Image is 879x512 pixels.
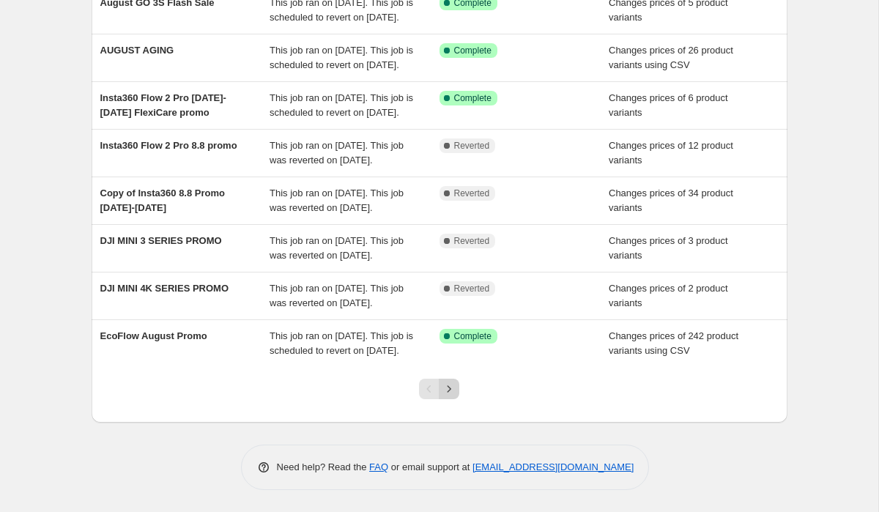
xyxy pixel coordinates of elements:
[454,188,490,199] span: Reverted
[270,330,413,356] span: This job ran on [DATE]. This job is scheduled to revert on [DATE].
[388,461,472,472] span: or email support at
[454,330,492,342] span: Complete
[100,283,229,294] span: DJI MINI 4K SERIES PROMO
[270,235,404,261] span: This job ran on [DATE]. This job was reverted on [DATE].
[270,45,413,70] span: This job ran on [DATE]. This job is scheduled to revert on [DATE].
[454,140,490,152] span: Reverted
[270,92,413,118] span: This job ran on [DATE]. This job is scheduled to revert on [DATE].
[609,188,733,213] span: Changes prices of 34 product variants
[277,461,370,472] span: Need help? Read the
[270,140,404,166] span: This job ran on [DATE]. This job was reverted on [DATE].
[100,140,237,151] span: Insta360 Flow 2 Pro 8.8 promo
[100,235,222,246] span: DJI MINI 3 SERIES PROMO
[270,188,404,213] span: This job ran on [DATE]. This job was reverted on [DATE].
[609,235,728,261] span: Changes prices of 3 product variants
[270,283,404,308] span: This job ran on [DATE]. This job was reverted on [DATE].
[609,45,733,70] span: Changes prices of 26 product variants using CSV
[454,235,490,247] span: Reverted
[100,188,226,213] span: Copy of Insta360 8.8 Promo [DATE]-[DATE]
[454,283,490,294] span: Reverted
[439,379,459,399] button: Next
[419,379,459,399] nav: Pagination
[609,330,738,356] span: Changes prices of 242 product variants using CSV
[454,92,492,104] span: Complete
[100,92,226,118] span: Insta360 Flow 2 Pro [DATE]-[DATE] FlexiCare promo
[609,140,733,166] span: Changes prices of 12 product variants
[609,283,728,308] span: Changes prices of 2 product variants
[609,92,728,118] span: Changes prices of 6 product variants
[369,461,388,472] a: FAQ
[100,330,207,341] span: EcoFlow August Promo
[100,45,174,56] span: AUGUST AGING
[472,461,634,472] a: [EMAIL_ADDRESS][DOMAIN_NAME]
[454,45,492,56] span: Complete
